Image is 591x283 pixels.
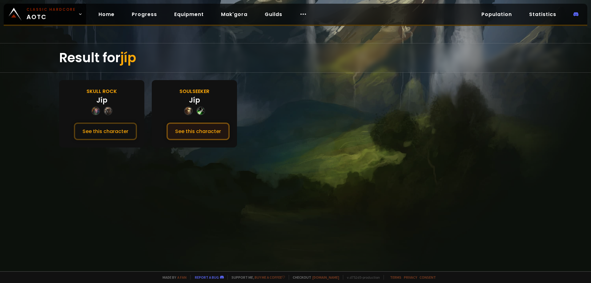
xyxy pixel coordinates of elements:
span: Support me, [227,275,285,280]
a: Guilds [260,8,287,21]
span: AOTC [26,7,76,22]
a: Privacy [404,275,417,280]
a: Report a bug [195,275,219,280]
a: Terms [390,275,401,280]
div: Jíp [189,95,200,105]
span: v. d752d5 - production [343,275,380,280]
a: Buy me a coffee [255,275,285,280]
div: Result for [59,43,532,72]
a: Equipment [169,8,209,21]
a: [DOMAIN_NAME] [312,275,339,280]
a: Population [476,8,517,21]
a: Mak'gora [216,8,252,21]
div: Skull Rock [86,87,117,95]
span: Checkout [289,275,339,280]
a: Classic HardcoreAOTC [4,4,86,25]
a: a fan [177,275,187,280]
span: jíp [120,49,136,67]
a: Home [94,8,119,21]
div: Jíp [96,95,107,105]
span: Made by [159,275,187,280]
small: Classic Hardcore [26,7,76,12]
button: See this character [167,123,230,140]
button: See this character [74,123,137,140]
a: Consent [420,275,436,280]
div: Soulseeker [179,87,209,95]
a: Statistics [524,8,561,21]
a: Progress [127,8,162,21]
